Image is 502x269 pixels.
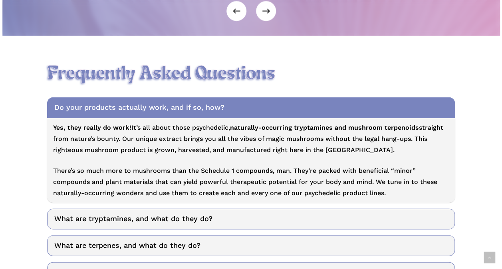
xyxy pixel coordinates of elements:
[53,165,449,199] p: There’s so much more to mushrooms than the Schedule 1 compounds, man. They’re packed with benefic...
[53,124,131,131] strong: Yes, they really do work!
[226,1,246,21] button: Previous
[47,235,454,256] a: What are terpenes, and what do they do?
[484,252,495,263] a: Back to top
[47,97,454,118] a: Do your products actually work, and if so, how?
[230,124,419,131] strong: naturally-occurring tryptamines and mushroom terpenoids
[47,209,454,229] a: What are tryptamines, and what do they do?
[53,122,449,165] p: It’s all about those psychedelic, straight from nature’s bounty. Our unique extract brings you al...
[256,1,276,21] button: Next
[47,64,275,84] span: Frequently Asked Questions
